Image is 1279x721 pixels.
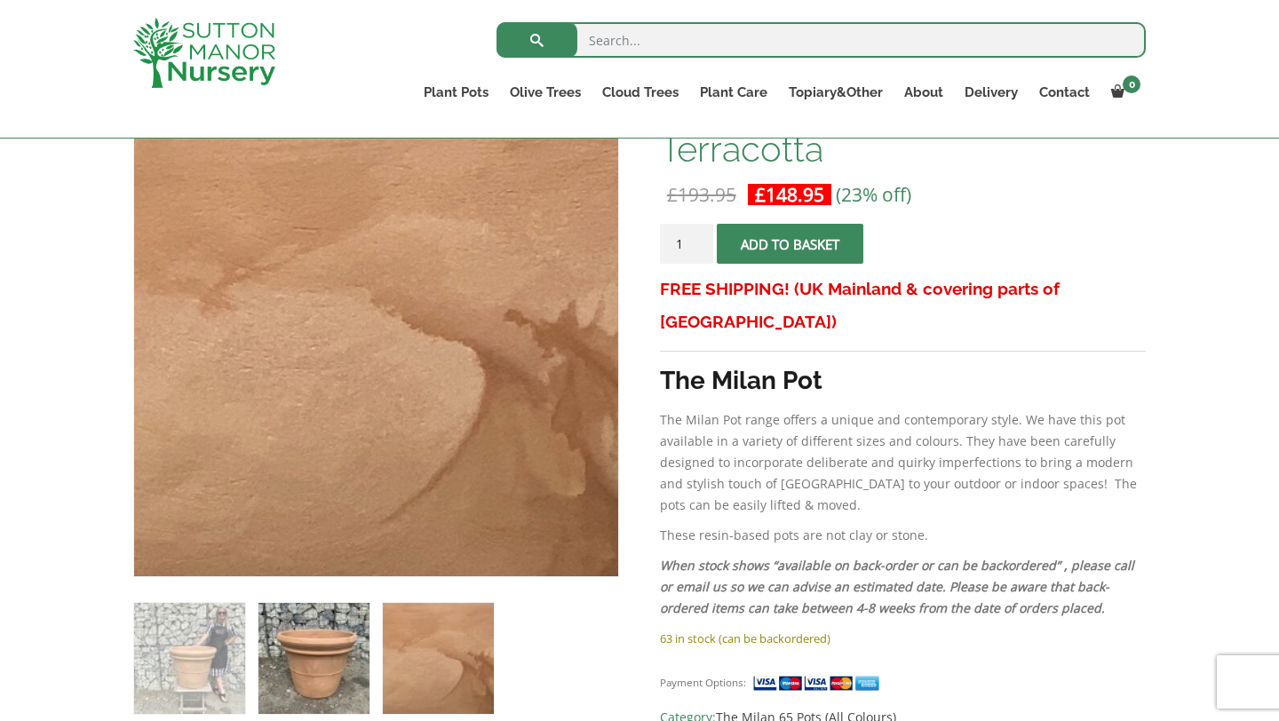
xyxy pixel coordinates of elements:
em: When stock shows “available on back-order or can be backordered” , please call or email us so we ... [660,557,1134,616]
a: Cloud Trees [592,80,689,105]
bdi: 148.95 [755,182,824,207]
a: About [894,80,954,105]
a: Olive Trees [499,80,592,105]
p: The Milan Pot range offers a unique and contemporary style. We have this pot available in a varie... [660,409,1146,516]
p: These resin-based pots are not clay or stone. [660,525,1146,546]
span: £ [667,182,678,207]
img: The Milan Pot 65 Colour Terracotta - Image 3 [383,603,494,714]
img: The Milan Pot 65 Colour Terracotta - Image 2 [258,603,369,714]
h1: The Milan Pot 65 Colour Terracotta [660,93,1146,168]
img: payment supported [752,674,886,693]
small: Payment Options: [660,676,746,689]
a: Plant Pots [413,80,499,105]
strong: The Milan Pot [660,366,822,395]
bdi: 193.95 [667,182,736,207]
input: Search... [497,22,1146,58]
a: 0 [1100,80,1146,105]
img: logo [133,18,275,88]
span: (23% off) [836,182,911,207]
span: 0 [1123,75,1140,93]
input: Product quantity [660,224,713,264]
img: The Milan Pot 65 Colour Terracotta [134,603,245,714]
a: Topiary&Other [778,80,894,105]
a: Contact [1029,80,1100,105]
a: Delivery [954,80,1029,105]
h3: FREE SHIPPING! (UK Mainland & covering parts of [GEOGRAPHIC_DATA]) [660,273,1146,338]
button: Add to basket [717,224,863,264]
a: Plant Care [689,80,778,105]
span: £ [755,182,766,207]
p: 63 in stock (can be backordered) [660,628,1146,649]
